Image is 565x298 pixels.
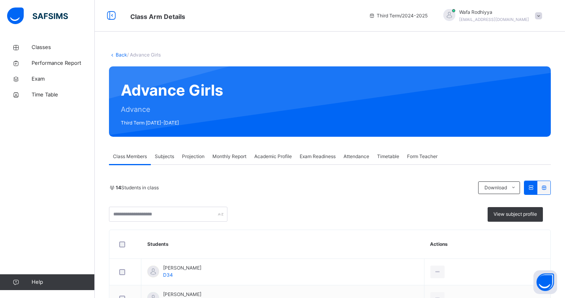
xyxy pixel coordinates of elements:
[116,52,127,58] a: Back
[163,264,201,272] span: [PERSON_NAME]
[212,153,246,160] span: Monthly Report
[155,153,174,160] span: Subjects
[32,59,95,67] span: Performance Report
[163,272,173,278] span: D34
[459,17,529,22] span: [EMAIL_ADDRESS][DOMAIN_NAME]
[407,153,437,160] span: Form Teacher
[127,52,161,58] span: / Advance Girls
[7,8,68,24] img: safsims
[163,291,201,298] span: [PERSON_NAME]
[533,270,557,294] button: Open asap
[484,184,507,191] span: Download
[254,153,292,160] span: Academic Profile
[300,153,336,160] span: Exam Readiness
[344,153,369,160] span: Attendance
[32,75,95,83] span: Exam
[141,230,424,259] th: Students
[369,12,428,19] span: session/term information
[459,9,529,16] span: Wafa Rodhiyya
[182,153,205,160] span: Projection
[32,43,95,51] span: Classes
[130,13,185,21] span: Class Arm Details
[494,211,537,218] span: View subject profile
[32,278,94,286] span: Help
[116,184,159,191] span: Students in class
[113,153,147,160] span: Class Members
[116,185,121,190] b: 14
[435,9,546,23] div: WafaRodhiyya
[32,91,95,99] span: Time Table
[377,153,399,160] span: Timetable
[424,230,550,259] th: Actions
